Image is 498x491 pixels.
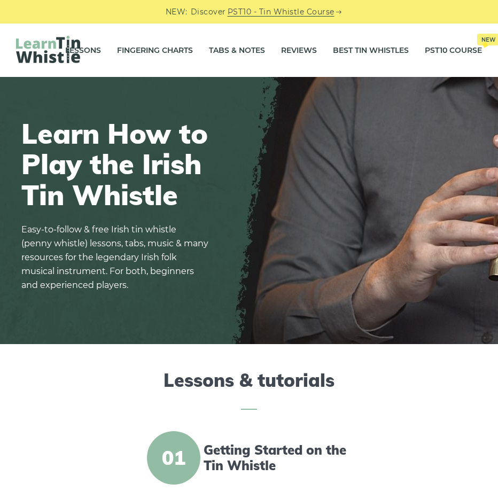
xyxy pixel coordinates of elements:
[281,37,317,64] a: Reviews
[16,370,482,410] h2: Lessons & tutorials
[333,37,409,64] a: Best Tin Whistles
[147,431,200,485] span: 01
[117,37,193,64] a: Fingering Charts
[209,37,265,64] a: Tabs & Notes
[425,37,482,64] a: PST10 CourseNew
[21,223,208,292] p: Easy-to-follow & free Irish tin whistle (penny whistle) lessons, tabs, music & many resources for...
[21,118,208,210] h1: Learn How to Play the Irish Tin Whistle
[16,36,80,63] img: LearnTinWhistle.com
[65,37,101,64] a: Lessons
[204,442,348,473] a: Getting Started on the Tin Whistle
